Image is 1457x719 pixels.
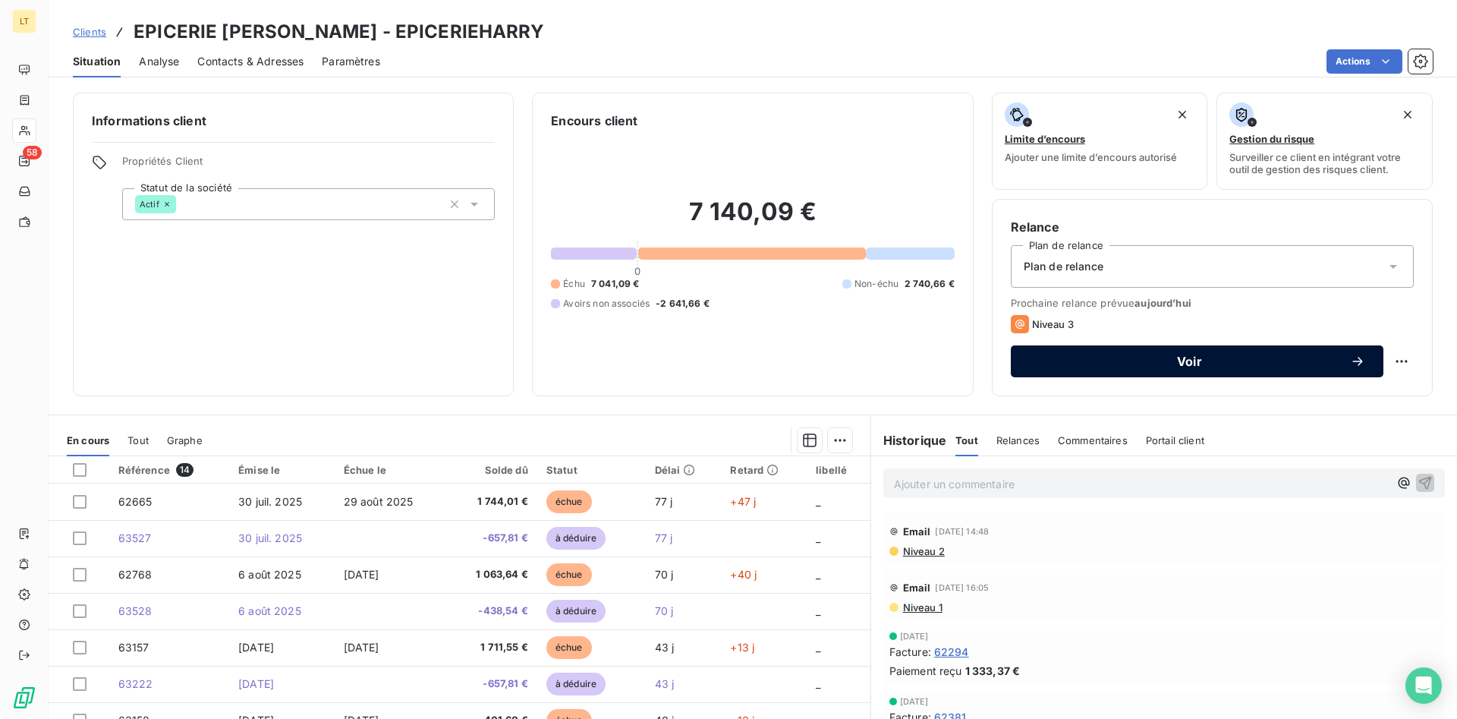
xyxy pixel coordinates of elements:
div: Statut [546,464,637,476]
div: Délai [655,464,713,476]
span: 1 711,55 € [456,640,528,655]
h6: Informations client [92,112,495,130]
span: 30 juil. 2025 [238,495,302,508]
span: 1 744,01 € [456,494,528,509]
span: +40 j [730,568,757,581]
span: 70 j [655,568,674,581]
span: Plan de relance [1024,259,1103,274]
span: [DATE] [344,641,379,654]
span: -2 641,66 € [656,297,710,311]
span: _ [816,568,820,581]
span: [DATE] 16:05 [935,583,989,592]
span: échue [546,490,592,513]
span: Tout [955,434,978,446]
span: 1 333,37 € [965,663,1021,679]
span: _ [816,641,820,654]
span: 29 août 2025 [344,495,414,508]
span: Graphe [167,434,203,446]
span: Actif [140,200,159,209]
span: Voir [1029,355,1350,367]
h3: EPICERIE [PERSON_NAME] - EPICERIEHARRY [134,18,544,46]
button: Voir [1011,345,1383,377]
span: _ [816,604,820,617]
span: -657,81 € [456,531,528,546]
span: Niveau 1 [902,601,942,613]
h6: Relance [1011,218,1414,236]
span: 77 j [655,495,673,508]
span: Email [903,582,931,594]
span: [DATE] [344,568,379,581]
span: -657,81 € [456,676,528,692]
span: +13 j [730,641,754,654]
span: 63157 [118,641,149,654]
span: à déduire [546,600,606,623]
span: [DATE] [900,697,929,706]
span: Limite d’encours [1005,133,1085,145]
span: Ajouter une limite d’encours autorisé [1005,151,1177,163]
span: aujourd’hui [1134,297,1191,309]
button: Actions [1326,49,1402,74]
a: Clients [73,24,106,39]
span: Clients [73,26,106,38]
span: Niveau 3 [1032,318,1074,330]
span: Propriétés Client [122,155,495,176]
span: 7 041,09 € [591,277,640,291]
span: Prochaine relance prévue [1011,297,1414,309]
span: 77 j [655,531,673,544]
span: Email [903,525,931,538]
span: 14 [176,463,194,477]
span: à déduire [546,527,606,550]
span: Avoirs non associés [563,297,650,311]
span: -438,54 € [456,604,528,619]
span: 63528 [118,604,153,617]
span: Tout [127,434,149,446]
span: 43 j [655,677,675,690]
div: libellé [816,464,861,476]
span: échue [546,636,592,659]
span: 58 [23,146,42,159]
span: 43 j [655,641,675,654]
div: Solde dû [456,464,528,476]
div: Référence [118,463,221,477]
span: [DATE] [900,632,929,641]
h6: Encours client [551,112,637,130]
span: _ [816,495,820,508]
span: Paiement reçu [889,663,962,679]
span: 30 juil. 2025 [238,531,302,544]
div: Retard [730,464,798,476]
span: Relances [996,434,1040,446]
span: _ [816,677,820,690]
span: Analyse [139,54,179,69]
span: 6 août 2025 [238,604,301,617]
span: [DATE] [238,641,274,654]
h2: 7 140,09 € [551,197,954,242]
span: 6 août 2025 [238,568,301,581]
span: [DATE] 14:48 [935,527,989,536]
span: Échu [563,277,585,291]
span: 63222 [118,677,153,690]
span: Commentaires [1058,434,1128,446]
h6: Historique [871,431,947,449]
button: Gestion du risqueSurveiller ce client en intégrant votre outil de gestion des risques client. [1216,93,1433,190]
input: Ajouter une valeur [176,197,188,211]
span: Niveau 2 [902,545,945,557]
span: +47 j [730,495,756,508]
span: 62294 [934,644,969,660]
span: échue [546,563,592,586]
span: Gestion du risque [1229,133,1314,145]
span: 62665 [118,495,153,508]
div: Émise le [238,464,325,476]
span: 70 j [655,604,674,617]
span: Surveiller ce client en intégrant votre outil de gestion des risques client. [1229,151,1420,175]
span: 0 [634,265,640,277]
span: Facture : [889,644,931,660]
span: 1 063,64 € [456,567,528,582]
span: Non-échu [854,277,898,291]
span: Paramètres [322,54,380,69]
span: 63527 [118,531,152,544]
div: Échue le [344,464,439,476]
div: LT [12,9,36,33]
span: Situation [73,54,121,69]
button: Limite d’encoursAjouter une limite d’encours autorisé [992,93,1208,190]
span: [DATE] [238,677,274,690]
